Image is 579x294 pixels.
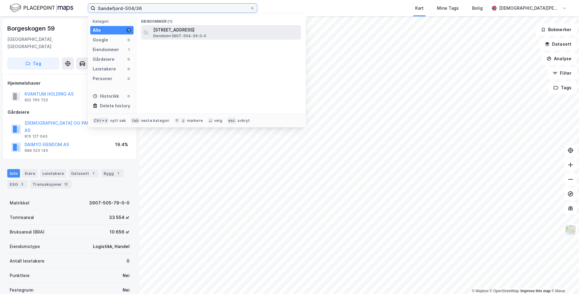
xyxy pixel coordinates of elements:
img: logo.f888ab2527a4732fd821a326f86c7f29.svg [10,3,73,13]
div: 2 [19,181,25,187]
div: Transaksjoner [30,180,71,188]
div: 3907-505-79-0-0 [89,199,130,207]
img: Z [565,224,576,236]
div: neste kategori [141,118,170,123]
button: Bokmerker [536,24,577,36]
div: Kart [415,5,424,12]
div: Hjemmelshaver [8,80,132,87]
div: avbryt [237,118,250,123]
div: 922 765 723 [25,98,48,103]
div: Bygg [101,169,124,178]
div: 0 [127,257,130,265]
button: Tag [7,57,59,70]
button: Analyse [541,53,577,65]
div: esc [227,118,237,124]
div: Historikk [93,93,119,100]
div: Bruksareal (BRA) [10,228,45,236]
div: Kategori [93,19,134,24]
div: Leietakere [93,65,116,73]
div: Info [7,169,20,178]
span: Eiendom • 3907-504-36-0-0 [153,34,207,38]
div: Eiere [22,169,38,178]
div: Ctrl + k [93,118,109,124]
div: Matrikkel [10,199,29,207]
div: 1 [126,47,131,52]
a: OpenStreetMap [490,289,519,293]
div: Google [93,36,108,44]
div: Logistikk, Handel [93,243,130,250]
div: 0 [126,67,131,71]
div: Borgeskogen 59 [7,24,56,33]
div: Delete history [100,102,130,109]
div: Eiendomstype [10,243,40,250]
button: Tags [548,82,577,94]
div: 12 [63,181,69,187]
div: Festegrunn [10,286,33,294]
div: 10 656 ㎡ [110,228,130,236]
div: 0 [126,76,131,81]
div: ESG [7,180,28,188]
div: Antall leietakere [10,257,45,265]
div: Alle [93,27,101,34]
div: [GEOGRAPHIC_DATA], [GEOGRAPHIC_DATA] [7,36,93,50]
div: velg [214,118,222,123]
div: Personer [93,75,112,82]
div: markere [187,118,203,123]
div: 1 [115,170,121,176]
div: Tomteareal [10,214,34,221]
input: Søk på adresse, matrikkel, gårdeiere, leietakere eller personer [95,4,250,13]
div: 0 [126,94,131,99]
a: Improve this map [521,289,551,293]
div: Bolig [472,5,483,12]
div: 0 [126,38,131,42]
div: Kontrollprogram for chat [549,265,579,294]
span: [STREET_ADDRESS] [153,26,299,34]
iframe: Chat Widget [549,265,579,294]
div: Eiendommer (1) [136,14,306,25]
div: 999 523 145 [25,148,48,153]
div: nytt søk [110,118,126,123]
div: tab [131,118,140,124]
div: [DEMOGRAPHIC_DATA][PERSON_NAME] [499,5,560,12]
div: 915 127 045 [25,134,48,139]
a: Mapbox [472,289,488,293]
div: Datasett [69,169,99,178]
div: 1 [126,28,131,33]
div: Nei [123,286,130,294]
div: Punktleie [10,272,30,279]
div: Mine Tags [437,5,459,12]
button: Datasett [540,38,577,50]
div: Gårdeiere [93,56,114,63]
div: Leietakere [40,169,66,178]
div: Gårdeiere [8,109,132,116]
div: Eiendommer [93,46,119,53]
div: 1 [90,170,96,176]
div: 33 554 ㎡ [109,214,130,221]
div: 19.4% [115,141,128,148]
button: Filter [548,67,577,79]
div: Nei [123,272,130,279]
div: 0 [126,57,131,62]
